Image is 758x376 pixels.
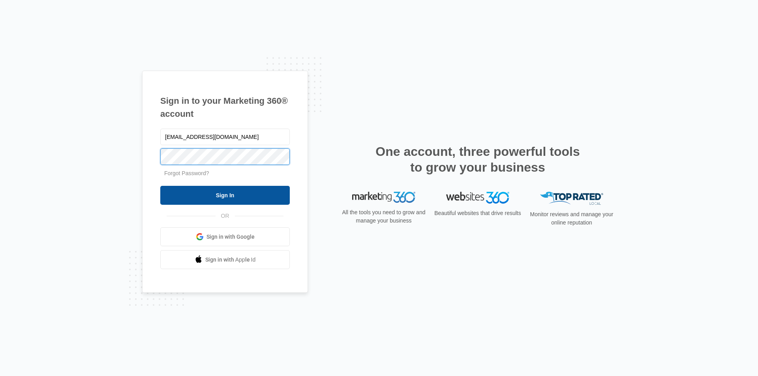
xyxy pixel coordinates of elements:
input: Email [160,129,290,145]
p: Monitor reviews and manage your online reputation [527,210,616,227]
a: Sign in with Google [160,227,290,246]
h1: Sign in to your Marketing 360® account [160,94,290,120]
input: Sign In [160,186,290,205]
img: Marketing 360 [352,192,415,203]
img: Top Rated Local [540,192,603,205]
span: OR [216,212,235,220]
span: Sign in with Google [206,233,255,241]
p: Beautiful websites that drive results [433,209,522,217]
p: All the tools you need to grow and manage your business [340,208,428,225]
a: Sign in with Apple Id [160,250,290,269]
h2: One account, three powerful tools to grow your business [373,144,582,175]
span: Sign in with Apple Id [205,256,256,264]
img: Websites 360 [446,192,509,203]
a: Forgot Password? [164,170,209,176]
